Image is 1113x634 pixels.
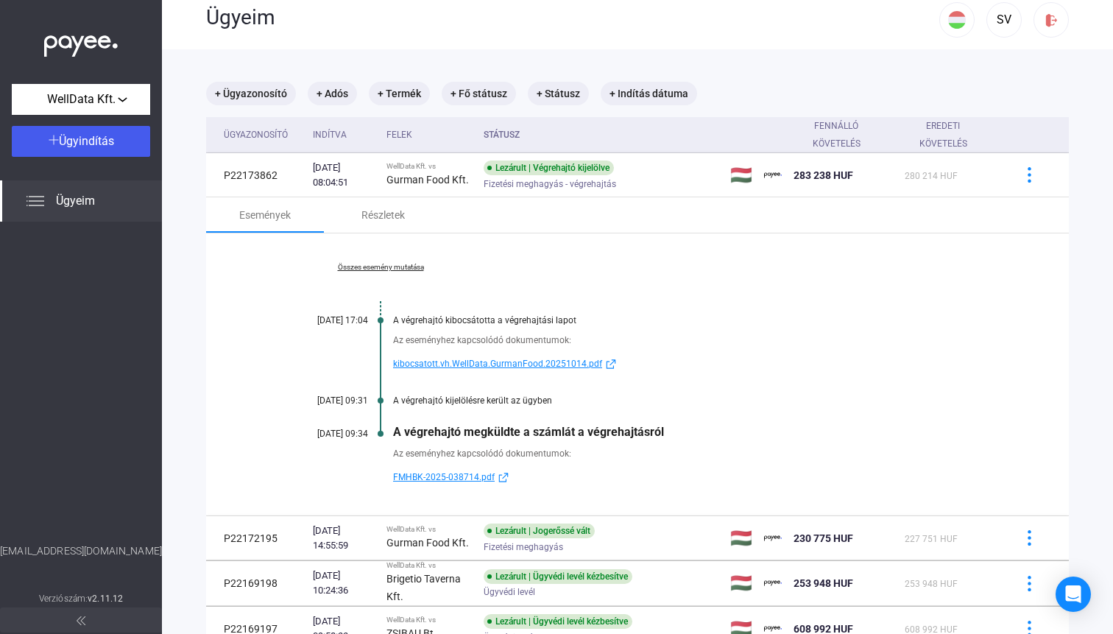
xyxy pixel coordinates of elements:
[992,11,1017,29] div: SV
[12,126,150,157] button: Ügyindítás
[280,263,481,272] a: Összes esemény mutatása
[905,534,958,544] span: 227 751 HUF
[206,82,296,105] mat-chip: + Ügyazonosító
[386,174,469,186] strong: Gurman Food Kft.
[495,472,512,483] img: external-link-blue
[478,117,724,153] th: Státusz
[56,192,95,210] span: Ügyeim
[1033,2,1069,38] button: logout-red
[939,2,975,38] button: HU
[206,561,307,606] td: P22169198
[26,192,44,210] img: list.svg
[724,516,758,560] td: 🇭🇺
[1014,160,1045,191] button: more-blue
[206,5,939,30] div: Ügyeim
[764,166,782,184] img: payee-logo
[764,529,782,547] img: payee-logo
[12,84,150,115] button: WellData Kft.
[948,11,966,29] img: HU
[206,153,307,197] td: P22173862
[386,525,472,534] div: WellData Kft. vs
[442,82,516,105] mat-chip: + Fő státusz
[905,171,958,181] span: 280 214 HUF
[484,583,535,601] span: Ügyvédi levél
[1014,523,1045,554] button: more-blue
[794,117,880,152] div: Fennálló követelés
[393,468,995,486] a: FMHBK-2025-038714.pdfexternal-link-blue
[794,577,853,589] span: 253 948 HUF
[1022,167,1037,183] img: more-blue
[601,82,697,105] mat-chip: + Indítás dátuma
[484,569,632,584] div: Lezárult | Ügyvédi levél kézbesítve
[386,126,472,144] div: Felek
[905,579,958,589] span: 253 948 HUF
[393,468,495,486] span: FMHBK-2025-038714.pdf
[308,82,357,105] mat-chip: + Adós
[484,614,632,629] div: Lezárult | Ügyvédi levél kézbesítve
[386,537,469,549] strong: Gurman Food Kft.
[280,395,368,406] div: [DATE] 09:31
[386,616,472,624] div: WellData Kft. vs
[224,126,301,144] div: Ügyazonosító
[44,27,118,57] img: white-payee-white-dot.svg
[724,561,758,606] td: 🇭🇺
[386,162,472,171] div: WellData Kft. vs
[1014,568,1045,599] button: more-blue
[59,134,114,148] span: Ügyindítás
[393,395,995,406] div: A végrehajtó kijelölésre került az ügyben
[386,573,461,602] strong: Brigetio Taverna Kft.
[484,161,614,175] div: Lezárult | Végrehajtó kijelölve
[386,126,412,144] div: Felek
[224,126,288,144] div: Ügyazonosító
[393,425,995,439] div: A végrehajtó megküldte a számlát a végrehajtásról
[393,355,602,373] span: kibocsatott.vh.WellData.GurmanFood.20251014.pdf
[206,516,307,560] td: P22172195
[528,82,589,105] mat-chip: + Státusz
[794,117,893,152] div: Fennálló követelés
[313,524,375,553] div: [DATE] 14:55:59
[47,91,116,108] span: WellData Kft.
[484,175,616,193] span: Fizetési meghagyás - végrehajtás
[602,359,620,370] img: external-link-blue
[794,169,853,181] span: 283 238 HUF
[88,594,123,604] strong: v2.11.12
[313,126,347,144] div: Indítva
[313,568,375,598] div: [DATE] 10:24:36
[49,135,59,145] img: plus-white.svg
[393,355,995,373] a: kibocsatott.vh.WellData.GurmanFood.20251014.pdfexternal-link-blue
[905,117,995,152] div: Eredeti követelés
[280,315,368,325] div: [DATE] 17:04
[369,82,430,105] mat-chip: + Termék
[361,206,405,224] div: Részletek
[313,126,375,144] div: Indítva
[393,333,995,348] div: Az eseményhez kapcsolódó dokumentumok:
[794,532,853,544] span: 230 775 HUF
[484,524,595,538] div: Lezárult | Jogerőssé vált
[1022,576,1037,591] img: more-blue
[1022,530,1037,546] img: more-blue
[986,2,1022,38] button: SV
[239,206,291,224] div: Események
[77,616,85,625] img: arrow-double-left-grey.svg
[764,574,782,592] img: payee-logo
[386,561,472,570] div: WellData Kft. vs
[905,117,982,152] div: Eredeti követelés
[280,429,368,439] div: [DATE] 09:34
[724,153,758,197] td: 🇭🇺
[1056,577,1091,612] div: Open Intercom Messenger
[313,161,375,190] div: [DATE] 08:04:51
[393,446,995,461] div: Az eseményhez kapcsolódó dokumentumok:
[393,315,995,325] div: A végrehajtó kibocsátotta a végrehajtási lapot
[484,538,563,556] span: Fizetési meghagyás
[1044,13,1059,28] img: logout-red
